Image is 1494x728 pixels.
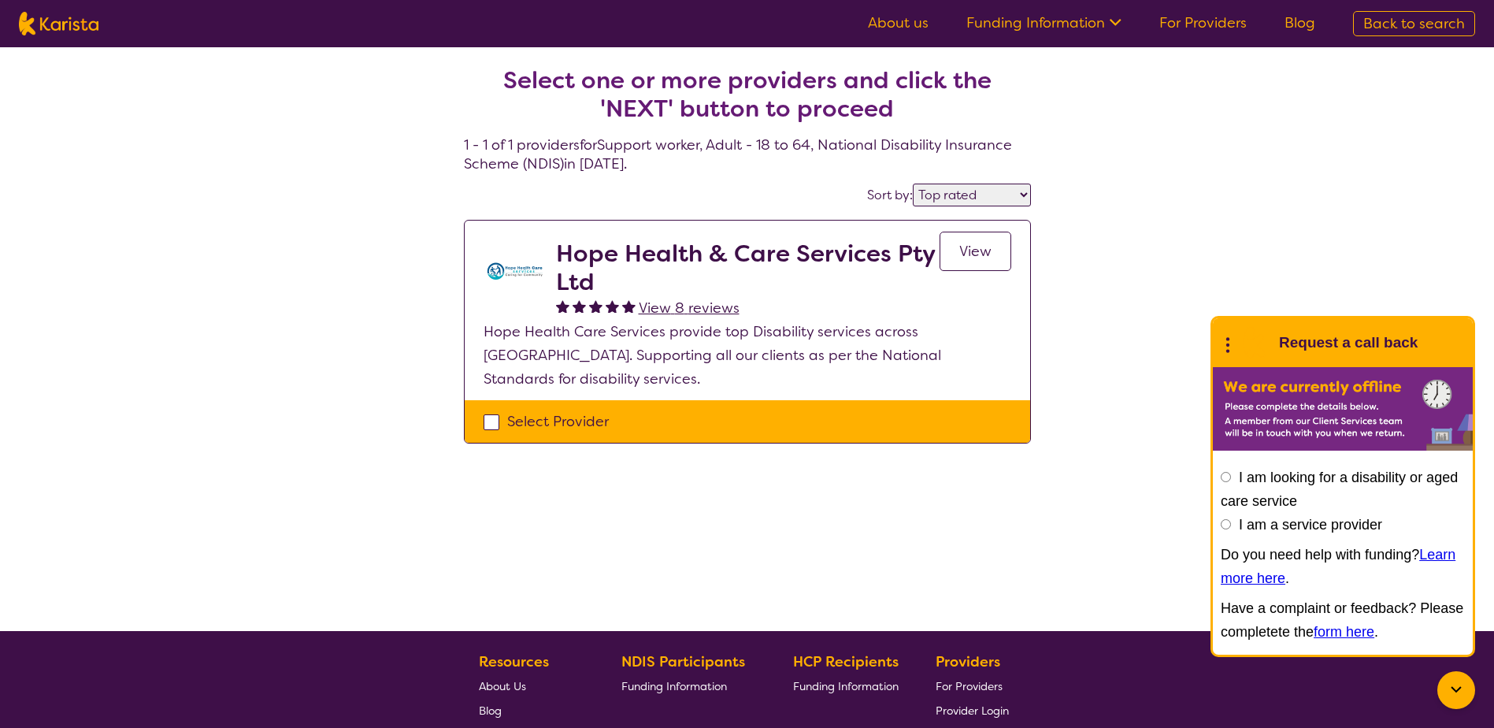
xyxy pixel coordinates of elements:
[479,698,584,722] a: Blog
[1221,596,1465,644] p: Have a complaint or feedback? Please completete the .
[936,679,1003,693] span: For Providers
[1221,470,1458,509] label: I am looking for a disability or aged care service
[793,679,899,693] span: Funding Information
[1221,543,1465,590] p: Do you need help with funding? .
[936,698,1009,722] a: Provider Login
[1285,13,1315,32] a: Blog
[959,242,992,261] span: View
[483,66,1012,123] h2: Select one or more providers and click the 'NEXT' button to proceed
[464,28,1031,173] h4: 1 - 1 of 1 providers for Support worker , Adult - 18 to 64 , National Disability Insurance Scheme...
[621,679,727,693] span: Funding Information
[484,320,1011,391] p: Hope Health Care Services provide top Disability services across [GEOGRAPHIC_DATA]. Supporting al...
[639,299,740,318] span: View 8 reviews
[19,12,98,35] img: Karista logo
[479,679,526,693] span: About Us
[606,299,619,313] img: fullstar
[1314,624,1374,640] a: form here
[1353,11,1475,36] a: Back to search
[622,299,636,313] img: fullstar
[1238,327,1270,358] img: Karista
[793,674,899,698] a: Funding Information
[966,13,1121,32] a: Funding Information
[479,674,584,698] a: About Us
[936,674,1009,698] a: For Providers
[1363,14,1465,33] span: Back to search
[936,704,1009,718] span: Provider Login
[479,704,502,718] span: Blog
[793,652,899,671] b: HCP Recipients
[1279,331,1418,355] h1: Request a call back
[936,652,1000,671] b: Providers
[1213,367,1473,451] img: Karista offline chat form to request call back
[589,299,602,313] img: fullstar
[484,240,547,303] img: ts6kn0scflc8jqbskg2q.jpg
[1159,13,1247,32] a: For Providers
[621,652,745,671] b: NDIS Participants
[556,240,940,296] h2: Hope Health & Care Services Pty Ltd
[556,299,569,313] img: fullstar
[621,674,757,698] a: Funding Information
[940,232,1011,271] a: View
[639,296,740,320] a: View 8 reviews
[1239,517,1382,533] label: I am a service provider
[573,299,586,313] img: fullstar
[868,13,929,32] a: About us
[867,187,913,203] label: Sort by:
[479,652,549,671] b: Resources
